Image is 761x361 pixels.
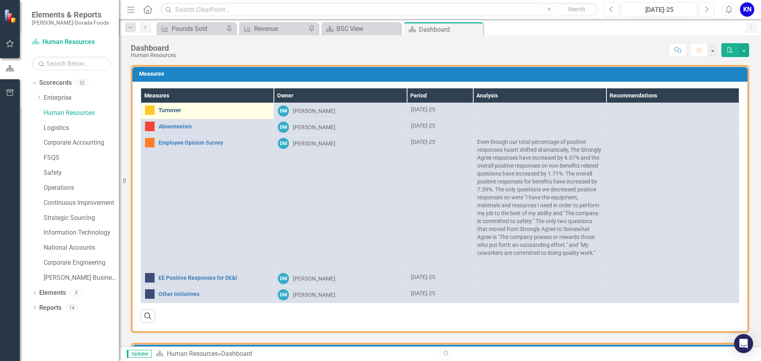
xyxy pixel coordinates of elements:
a: Continuous Improvement [44,199,119,208]
a: Logistics [44,124,119,133]
img: No Information [145,273,155,283]
div: 14 [65,304,78,311]
div: Dashboard [419,25,481,34]
td: Double-Click to Edit [473,271,606,287]
div: [PERSON_NAME] [293,291,335,299]
a: Information Technology [44,228,119,237]
td: Double-Click to Edit Right Click for Context Menu [141,136,274,271]
a: Absenteeism [159,124,270,130]
button: Search [556,4,596,15]
div: [PERSON_NAME] [293,139,335,147]
div: Human Resources [131,52,176,58]
div: [DATE]-25 [411,122,469,130]
h3: Measures [139,71,744,77]
td: Double-Click to Edit [606,136,739,271]
td: Double-Click to Edit Right Click for Context Menu [141,119,274,136]
a: BSC View [323,24,399,34]
td: Double-Click to Edit [606,103,739,119]
a: Reports [39,304,61,313]
img: ClearPoint Strategy [4,9,18,23]
td: Double-Click to Edit [606,287,739,303]
a: Elements [39,288,66,298]
div: DM [278,273,289,284]
button: KN [740,2,754,17]
td: Double-Click to Edit [606,271,739,287]
img: Caution [145,105,155,115]
input: Search ClearPoint... [161,3,598,17]
div: » [156,350,434,359]
div: DM [278,289,289,300]
div: 5 [70,290,82,296]
td: Double-Click to Edit [473,103,606,119]
div: [DATE]-25 [411,273,469,281]
input: Search Below... [32,57,111,71]
div: DM [278,122,289,133]
div: Dashboard [221,350,252,357]
td: Double-Click to Edit [473,287,606,303]
a: FSQS [44,153,119,162]
td: Double-Click to Edit [606,119,739,136]
div: [PERSON_NAME] [293,107,335,115]
div: Pounds Sold [172,24,224,34]
div: [DATE]-25 [411,289,469,297]
div: DM [278,105,289,117]
div: DM [278,138,289,149]
a: Operations [44,183,119,193]
div: [PERSON_NAME] [293,275,335,283]
div: 32 [76,80,88,86]
a: Turnover [159,107,270,113]
span: Updater [127,350,152,358]
td: Double-Click to Edit [473,136,606,271]
a: Strategic Sourcing [44,214,119,223]
a: Human Resources [32,38,111,47]
a: Other Initiatives [159,291,270,297]
a: EE Positive Responses for DE&I [159,275,270,281]
a: Enterprise [44,94,119,103]
div: Dashboard [131,44,176,52]
span: Search [568,6,585,12]
td: Double-Click to Edit [473,119,606,136]
a: Employee Opinion Survey [159,140,270,146]
a: Safety [44,168,119,178]
small: [PERSON_NAME]-Dorada Foods [32,19,109,26]
div: BSC View [337,24,399,34]
td: Double-Click to Edit Right Click for Context Menu [141,271,274,287]
a: Human Resources [167,350,218,357]
div: [PERSON_NAME] [293,123,335,131]
img: Below Plan [145,122,155,131]
button: [DATE]-25 [621,2,697,17]
a: Corporate Accounting [44,138,119,147]
td: Double-Click to Edit Right Click for Context Menu [141,103,274,119]
img: Warning [145,138,155,147]
p: Even though our total percentage of positive responses hasn't shifted dramatically, The Strongly ... [477,138,602,258]
div: [DATE]-25 [624,5,694,15]
td: Double-Click to Edit Right Click for Context Menu [141,287,274,303]
div: Open Intercom Messenger [734,334,753,353]
a: Revenue [241,24,306,34]
a: Human Resources [44,109,119,118]
div: Revenue [254,24,306,34]
a: Corporate Engineering [44,258,119,267]
div: [DATE]-25 [411,105,469,113]
div: [DATE]-25 [411,138,469,146]
img: No Information [145,289,155,299]
a: Scorecards [39,78,72,88]
span: Elements & Reports [32,10,109,19]
a: Pounds Sold [159,24,224,34]
a: National Accounts [44,243,119,252]
a: [PERSON_NAME] Business Unit [44,273,119,283]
